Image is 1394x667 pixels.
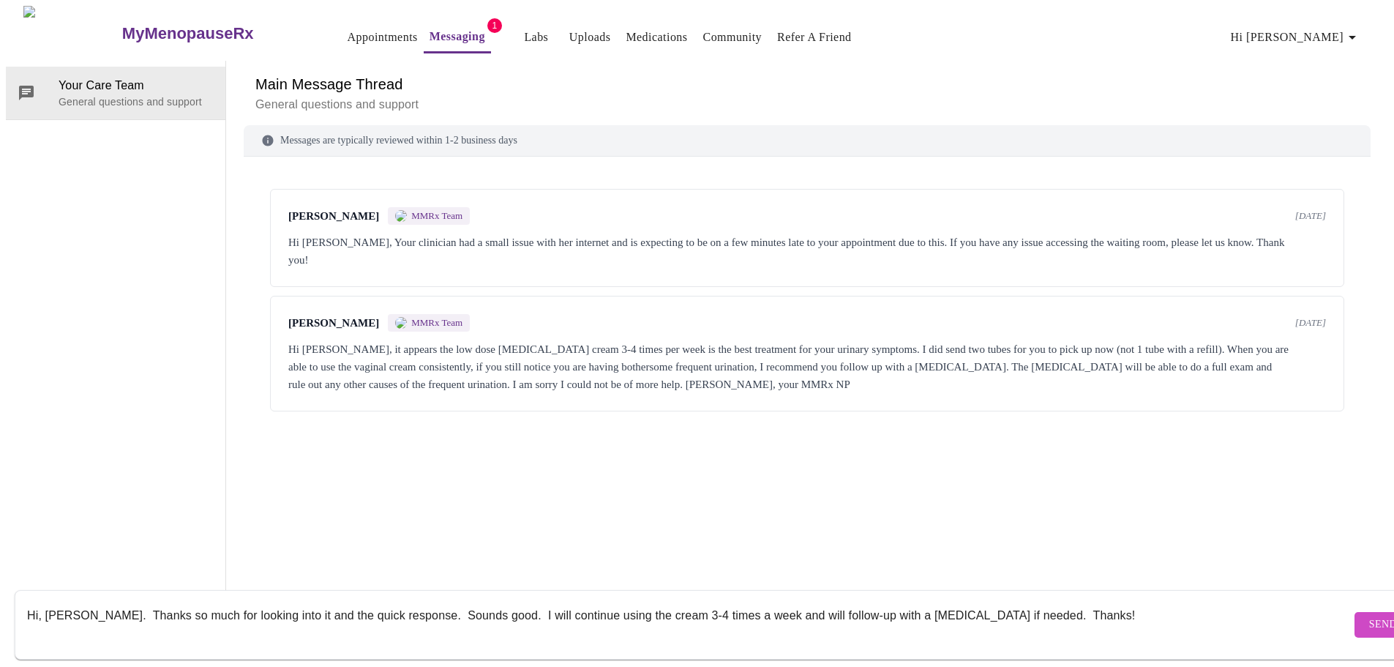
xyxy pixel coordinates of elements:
button: Community [697,23,768,52]
img: MMRX [395,210,407,222]
a: Appointments [348,27,418,48]
a: Messaging [430,26,485,47]
div: Hi [PERSON_NAME], it appears the low dose [MEDICAL_DATA] cream 3-4 times per week is the best tre... [288,340,1326,393]
h3: MyMenopauseRx [122,24,254,43]
a: Refer a Friend [777,27,852,48]
a: Labs [524,27,548,48]
a: MyMenopauseRx [120,8,312,59]
button: Appointments [342,23,424,52]
div: Messages are typically reviewed within 1-2 business days [244,125,1371,157]
div: Your Care TeamGeneral questions and support [6,67,225,119]
a: Medications [626,27,687,48]
span: [PERSON_NAME] [288,210,379,223]
button: Medications [620,23,693,52]
button: Hi [PERSON_NAME] [1225,23,1367,52]
span: Hi [PERSON_NAME] [1231,27,1361,48]
a: Community [703,27,762,48]
img: MyMenopauseRx Logo [23,6,120,61]
span: [PERSON_NAME] [288,317,379,329]
img: MMRX [395,317,407,329]
p: General questions and support [59,94,214,109]
button: Labs [513,23,560,52]
span: [DATE] [1295,210,1326,222]
h6: Main Message Thread [255,72,1359,96]
button: Uploads [563,23,617,52]
a: Uploads [569,27,611,48]
p: General questions and support [255,96,1359,113]
button: Messaging [424,22,491,53]
span: [DATE] [1295,317,1326,329]
button: Refer a Friend [771,23,858,52]
span: Your Care Team [59,77,214,94]
textarea: Send a message about your appointment [27,601,1351,648]
div: Hi [PERSON_NAME], Your clinician had a small issue with her internet and is expecting to be on a ... [288,234,1326,269]
span: 1 [487,18,502,33]
span: MMRx Team [411,210,462,222]
span: MMRx Team [411,317,462,329]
